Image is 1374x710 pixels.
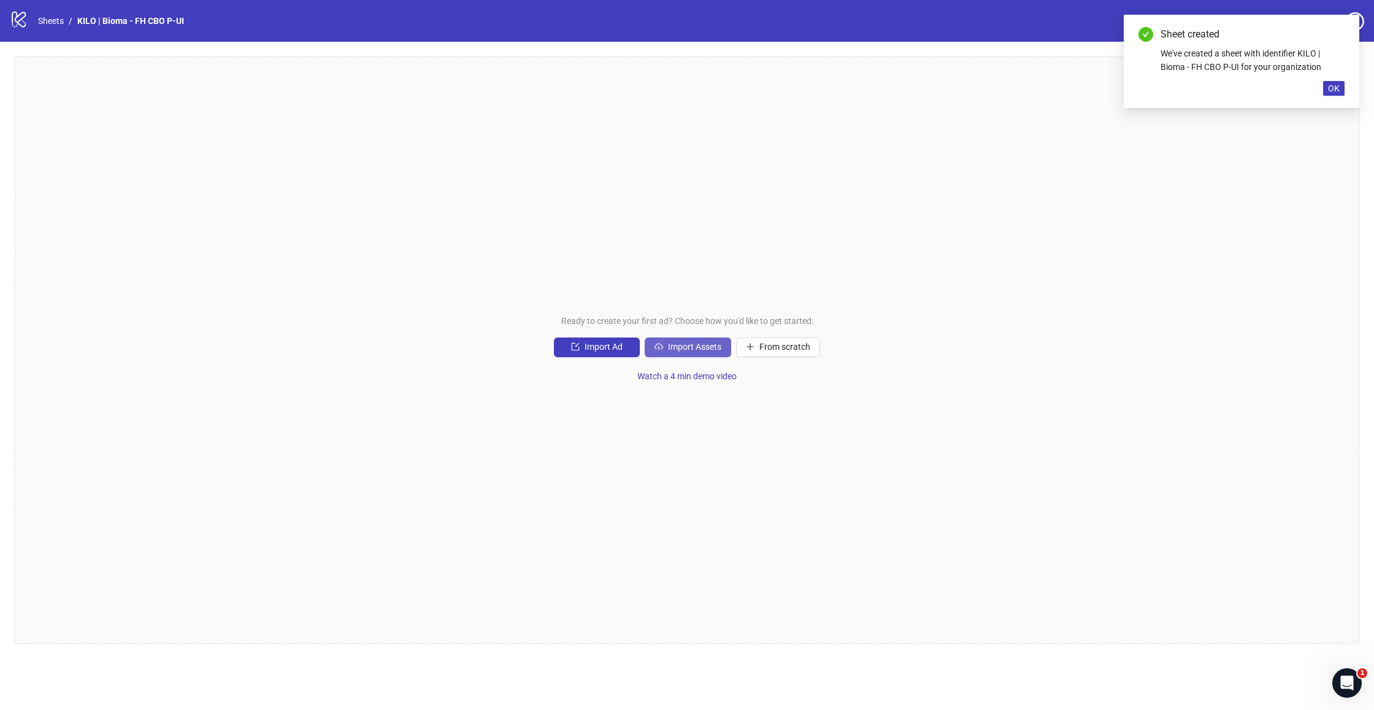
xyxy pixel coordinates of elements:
[554,338,640,357] button: Import Ad
[1276,12,1341,32] a: Settings
[736,338,820,357] button: From scratch
[36,14,66,28] a: Sheets
[637,371,737,381] span: Watch a 4 min demo video
[1331,27,1345,41] a: Close
[1357,668,1367,678] span: 1
[571,342,580,351] span: import
[1323,81,1345,96] button: OK
[759,342,810,352] span: From scratch
[75,14,186,28] a: KILO | Bioma - FH CBO P-UI
[654,342,663,351] span: cloud-upload
[561,314,813,328] span: Ready to create your first ad? Choose how you'd like to get started:
[628,367,746,387] button: Watch a 4 min demo video
[645,338,731,357] button: Import Assets
[585,342,623,352] span: Import Ad
[69,14,72,28] li: /
[1332,668,1362,698] iframe: Intercom live chat
[1161,27,1345,42] div: Sheet created
[1138,27,1153,42] span: check-circle
[746,342,754,351] span: plus
[668,342,721,352] span: Import Assets
[1346,12,1364,31] span: question-circle
[1161,47,1345,74] div: We've created a sheet with identifier KILO | Bioma - FH CBO P-UI for your organization
[1328,83,1340,93] span: OK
